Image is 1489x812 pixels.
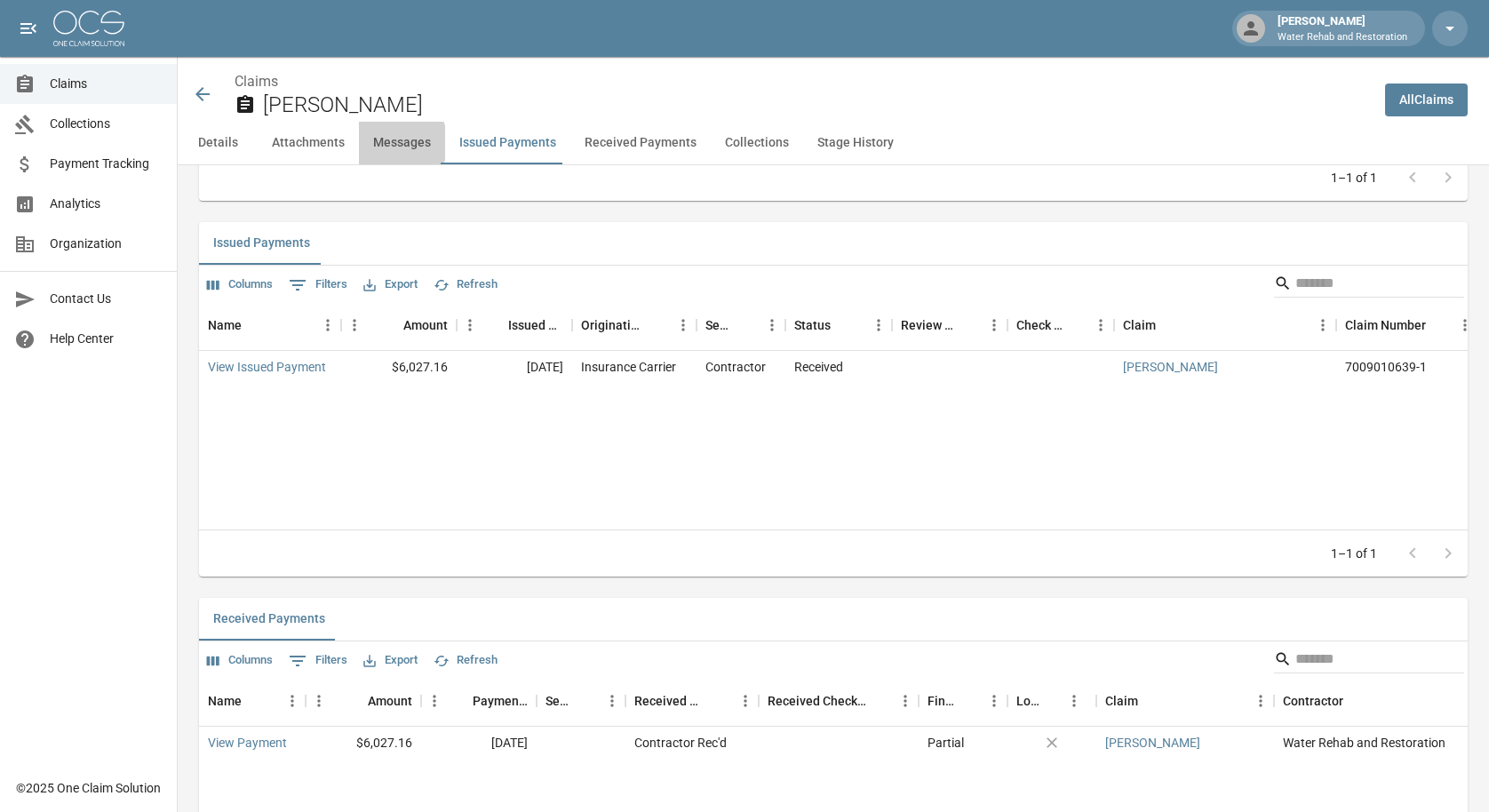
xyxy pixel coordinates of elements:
div: Insurance Carrier [581,358,676,376]
button: Sort [645,313,670,338]
button: Sort [242,313,267,338]
div: Search [1274,269,1464,301]
h2: [PERSON_NAME] [263,92,1371,118]
div: Amount [341,300,457,350]
button: Sort [956,313,981,338]
div: Issued Date [508,300,563,350]
button: Sort [483,313,508,338]
div: Contractor [1283,676,1343,726]
button: Menu [1087,312,1114,338]
button: Select columns [203,647,277,674]
button: Sort [1041,689,1066,713]
button: Menu [599,688,625,714]
div: Sent To [697,300,785,350]
button: Received Payments [570,122,711,164]
button: Collections [711,122,803,164]
div: Originating From [581,300,645,350]
span: Claims [50,75,163,93]
div: Claim [1105,676,1138,726]
div: Sender [545,676,574,726]
div: Issued Date [457,300,572,350]
button: Menu [279,688,306,714]
button: Sort [1138,689,1163,713]
span: Collections [50,115,163,133]
div: Check Number [1016,300,1063,350]
div: Lockbox [1007,676,1096,726]
div: Amount [306,676,421,726]
div: Final/Partial [928,676,956,726]
img: ocs-logo-white-transparent.png [53,11,124,46]
button: Menu [1247,688,1274,714]
button: Sort [734,313,759,338]
div: Check Number [1007,300,1114,350]
button: Sort [707,689,732,713]
div: Search [1274,645,1464,677]
span: Contact Us [50,290,163,308]
div: Contractor [705,358,766,376]
button: Issued Payments [199,222,324,265]
button: Menu [306,688,332,714]
button: Menu [865,312,892,338]
p: 1–1 of 1 [1331,169,1377,187]
div: Claim [1114,300,1336,350]
div: Review Status [901,300,956,350]
div: Status [785,300,892,350]
div: Name [199,300,341,350]
span: Help Center [50,330,163,348]
nav: breadcrumb [235,71,1371,92]
div: Name [208,676,242,726]
div: Name [199,676,306,726]
div: Payment Date [421,676,537,726]
button: Menu [457,312,483,338]
div: Claim Number [1336,300,1478,350]
span: Analytics [50,195,163,213]
button: Menu [1310,312,1336,338]
button: Sort [448,689,473,713]
button: Sort [574,689,599,713]
div: Partial [928,734,964,752]
button: Menu [341,312,368,338]
div: Received Check Number [768,676,867,726]
button: Issued Payments [445,122,570,164]
div: related-list tabs [199,222,1468,265]
p: 1–1 of 1 [1331,545,1377,562]
button: Sort [1156,313,1181,338]
div: anchor tabs [178,122,1489,164]
a: View Issued Payment [208,358,326,376]
button: Export [359,647,422,674]
button: Details [178,122,258,164]
div: Amount [368,676,412,726]
button: Messages [359,122,445,164]
button: Refresh [429,271,502,299]
span: Payment Tracking [50,155,163,173]
button: Received Payments [199,598,339,641]
button: Menu [892,688,919,714]
button: open drawer [11,11,46,46]
button: Attachments [258,122,359,164]
button: Select columns [203,271,277,299]
button: Menu [732,688,759,714]
div: [DATE] [457,351,572,385]
div: Amount [403,300,448,350]
button: Sort [1426,313,1451,338]
button: Menu [670,312,697,338]
div: Status [794,300,831,350]
button: Sort [1063,313,1087,338]
div: Lockbox [1016,676,1041,726]
button: Show filters [284,647,352,675]
a: [PERSON_NAME] [1123,358,1218,376]
button: Sort [1343,689,1368,713]
div: $6,027.16 [306,727,421,760]
div: Received Method [625,676,759,726]
button: Sort [343,689,368,713]
div: Review Status [892,300,1007,350]
div: © 2025 One Claim Solution [16,779,161,797]
button: Sort [956,689,981,713]
button: Sort [831,313,856,338]
button: Refresh [429,647,502,674]
div: [DATE] [421,727,537,760]
button: Stage History [803,122,908,164]
button: Sort [378,313,403,338]
button: Export [359,271,422,299]
button: Menu [315,312,341,338]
